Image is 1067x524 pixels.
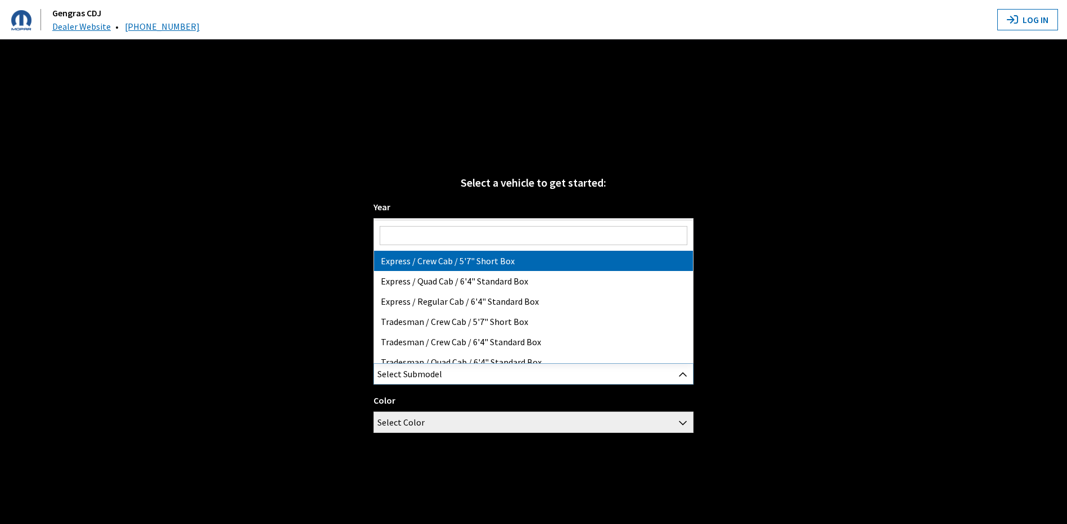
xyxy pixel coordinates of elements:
span: • [115,21,119,32]
label: Color [373,394,395,407]
button: Log In [997,9,1058,30]
span: Select Submodel [374,364,692,384]
label: Year [373,200,390,214]
span: Select Submodel [377,364,442,384]
a: Dealer Website [52,21,111,32]
span: 2020 [373,218,693,240]
li: Express / Quad Cab / 6'4" Standard Box [374,271,692,291]
span: Select Color [373,412,693,433]
input: Search [380,226,687,245]
span: Select Submodel [373,363,693,385]
a: Gengras CDJ [52,7,101,19]
img: Dashboard [11,10,31,30]
li: Express / Crew Cab / 5'7" Short Box [374,251,692,271]
span: Select Color [377,412,425,432]
a: Gengras CDJ logo [11,9,50,30]
li: Tradesman / Quad Cab / 6'4" Standard Box [374,352,692,372]
span: 2020 [374,219,692,239]
li: Tradesman / Crew Cab / 6'4" Standard Box [374,332,692,352]
div: Select a vehicle to get started: [373,174,693,191]
li: Tradesman / Crew Cab / 5'7" Short Box [374,311,692,332]
span: Select Color [374,412,692,432]
li: Express / Regular Cab / 6'4" Standard Box [374,291,692,311]
a: [PHONE_NUMBER] [125,21,200,32]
